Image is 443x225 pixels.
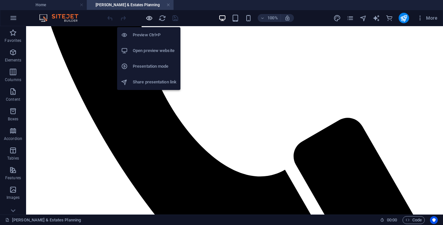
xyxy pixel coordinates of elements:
[405,216,422,224] span: Code
[386,14,393,22] i: Commerce
[333,14,341,22] button: design
[373,14,380,22] i: AI Writer
[359,14,367,22] button: navigator
[373,14,380,22] button: text_generator
[403,216,425,224] button: Code
[87,1,174,9] h4: [PERSON_NAME] & Estates Planning
[133,62,176,70] h6: Presentation mode
[5,77,21,82] p: Columns
[267,14,278,22] h6: 100%
[7,156,19,161] p: Tables
[387,216,397,224] span: 00 00
[359,14,367,22] i: Navigator
[5,58,22,63] p: Elements
[5,175,21,181] p: Features
[391,217,392,222] span: :
[158,14,166,22] button: reload
[6,97,20,102] p: Content
[8,116,19,122] p: Boxes
[399,13,409,23] button: publish
[133,78,176,86] h6: Share presentation link
[346,14,354,22] button: pages
[159,14,166,22] i: Reload page
[417,15,437,21] span: More
[386,14,393,22] button: commerce
[258,14,281,22] button: 100%
[400,14,407,22] i: Publish
[4,136,22,141] p: Accordion
[346,14,354,22] i: Pages (Ctrl+Alt+S)
[284,15,290,21] i: On resize automatically adjust zoom level to fit chosen device.
[38,14,86,22] img: Editor Logo
[430,216,438,224] button: Usercentrics
[5,216,81,224] a: Click to cancel selection. Double-click to open Pages
[133,31,176,39] h6: Preview Ctrl+P
[333,14,341,22] i: Design (Ctrl+Alt+Y)
[5,38,21,43] p: Favorites
[380,216,397,224] h6: Session time
[414,13,440,23] button: More
[133,47,176,55] h6: Open preview website
[7,195,20,200] p: Images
